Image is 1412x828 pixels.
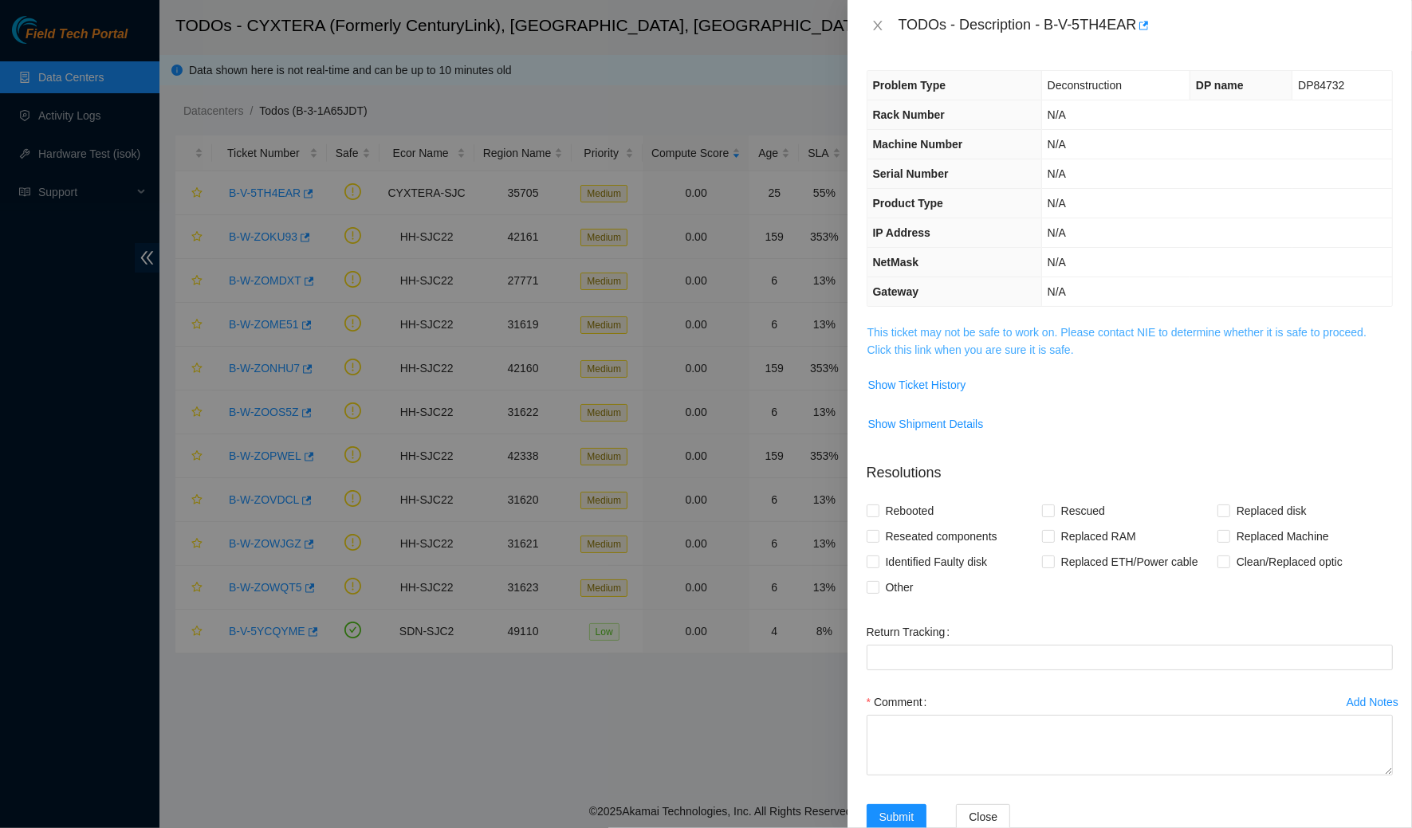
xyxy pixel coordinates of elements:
button: Add Notes [1346,689,1399,715]
span: Close [969,808,997,826]
span: Submit [879,808,914,826]
input: Return Tracking [867,645,1393,670]
span: N/A [1048,138,1066,151]
span: NetMask [873,256,919,269]
span: N/A [1048,108,1066,121]
span: Other [879,575,920,600]
div: TODOs - Description - B-V-5TH4EAR [899,13,1393,38]
span: Show Ticket History [868,376,966,394]
span: Replaced Machine [1230,524,1335,549]
button: Close [867,18,889,33]
span: N/A [1048,167,1066,180]
a: This ticket may not be safe to work on. Please contact NIE to determine whether it is safe to pro... [867,326,1367,356]
span: Rebooted [879,498,941,524]
span: Deconstruction [1048,79,1122,92]
span: Gateway [873,285,919,298]
button: Show Ticket History [867,372,967,398]
span: Show Shipment Details [868,415,984,433]
span: Machine Number [873,138,963,151]
span: N/A [1048,285,1066,298]
span: IP Address [873,226,930,239]
span: Replaced disk [1230,498,1313,524]
span: DP84732 [1298,79,1344,92]
span: Reseated components [879,524,1004,549]
span: DP name [1196,79,1244,92]
textarea: Comment [867,715,1393,775]
span: Identified Faulty disk [879,549,994,575]
span: Rack Number [873,108,945,121]
span: N/A [1048,256,1066,269]
p: Resolutions [867,449,1393,484]
span: Clean/Replaced optic [1230,549,1349,575]
span: N/A [1048,226,1066,239]
button: Show Shipment Details [867,411,985,437]
span: close [871,19,884,32]
span: Product Type [873,197,943,210]
span: Rescued [1055,498,1111,524]
span: Serial Number [873,167,949,180]
div: Add Notes [1347,697,1398,708]
span: Replaced RAM [1055,524,1143,549]
label: Comment [867,689,934,715]
label: Return Tracking [867,619,957,645]
span: N/A [1048,197,1066,210]
span: Replaced ETH/Power cable [1055,549,1205,575]
span: Problem Type [873,79,946,92]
